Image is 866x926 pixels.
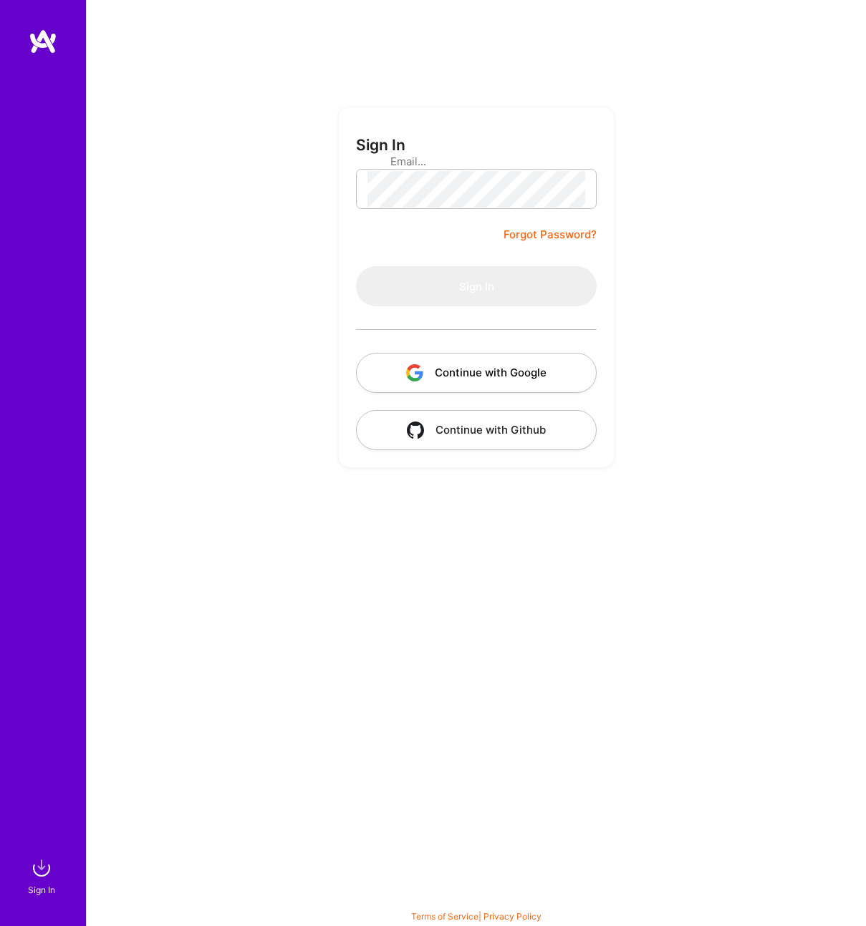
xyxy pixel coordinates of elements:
[356,266,597,306] button: Sign In
[86,883,866,919] div: © 2025 ATeams Inc., All rights reserved.
[27,854,56,882] img: sign in
[406,364,423,381] img: icon
[356,136,405,154] h3: Sign In
[407,421,424,439] img: icon
[29,29,57,54] img: logo
[411,911,478,922] a: Terms of Service
[504,226,597,243] a: Forgot Password?
[30,854,56,897] a: sign inSign In
[28,882,55,897] div: Sign In
[356,353,597,393] button: Continue with Google
[390,143,562,180] input: Email...
[483,911,542,922] a: Privacy Policy
[411,911,542,922] span: |
[356,410,597,450] button: Continue with Github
